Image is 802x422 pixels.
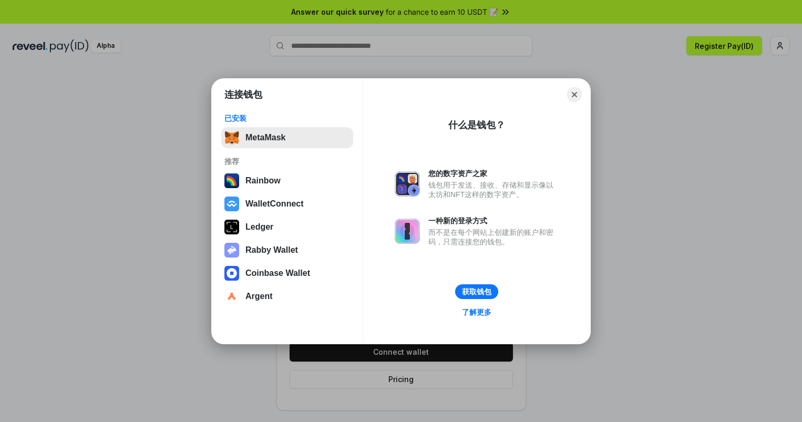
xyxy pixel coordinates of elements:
div: 什么是钱包？ [448,119,505,131]
div: Rabby Wallet [245,245,298,255]
div: 一种新的登录方式 [428,216,559,225]
div: Argent [245,292,273,301]
button: 获取钱包 [455,284,498,299]
a: 了解更多 [456,305,498,319]
div: Coinbase Wallet [245,269,310,278]
img: svg+xml,%3Csvg%20width%3D%22120%22%20height%3D%22120%22%20viewBox%3D%220%200%20120%20120%22%20fil... [224,173,239,188]
div: 推荐 [224,157,350,166]
button: Rabby Wallet [221,240,353,261]
img: svg+xml,%3Csvg%20xmlns%3D%22http%3A%2F%2Fwww.w3.org%2F2000%2Fsvg%22%20width%3D%2228%22%20height%3... [224,220,239,234]
img: svg+xml,%3Csvg%20xmlns%3D%22http%3A%2F%2Fwww.w3.org%2F2000%2Fsvg%22%20fill%3D%22none%22%20viewBox... [395,171,420,197]
h1: 连接钱包 [224,88,262,101]
img: svg+xml,%3Csvg%20width%3D%2228%22%20height%3D%2228%22%20viewBox%3D%220%200%2028%2028%22%20fill%3D... [224,197,239,211]
button: Argent [221,286,353,307]
div: Rainbow [245,176,281,186]
img: svg+xml,%3Csvg%20xmlns%3D%22http%3A%2F%2Fwww.w3.org%2F2000%2Fsvg%22%20fill%3D%22none%22%20viewBox... [224,243,239,258]
div: 而不是在每个网站上创建新的账户和密码，只需连接您的钱包。 [428,228,559,246]
div: 获取钱包 [462,287,491,296]
div: 您的数字资产之家 [428,169,559,178]
button: Ledger [221,217,353,238]
img: svg+xml,%3Csvg%20width%3D%2228%22%20height%3D%2228%22%20viewBox%3D%220%200%2028%2028%22%20fill%3D... [224,266,239,281]
button: MetaMask [221,127,353,148]
button: Coinbase Wallet [221,263,353,284]
button: Close [567,87,582,102]
div: 了解更多 [462,307,491,317]
img: svg+xml,%3Csvg%20width%3D%2228%22%20height%3D%2228%22%20viewBox%3D%220%200%2028%2028%22%20fill%3D... [224,289,239,304]
div: WalletConnect [245,199,304,209]
img: svg+xml,%3Csvg%20xmlns%3D%22http%3A%2F%2Fwww.w3.org%2F2000%2Fsvg%22%20fill%3D%22none%22%20viewBox... [395,219,420,244]
div: 已安装 [224,114,350,123]
div: 钱包用于发送、接收、存储和显示像以太坊和NFT这样的数字资产。 [428,180,559,199]
img: svg+xml,%3Csvg%20fill%3D%22none%22%20height%3D%2233%22%20viewBox%3D%220%200%2035%2033%22%20width%... [224,130,239,145]
button: Rainbow [221,170,353,191]
div: MetaMask [245,133,285,142]
button: WalletConnect [221,193,353,214]
div: Ledger [245,222,273,232]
